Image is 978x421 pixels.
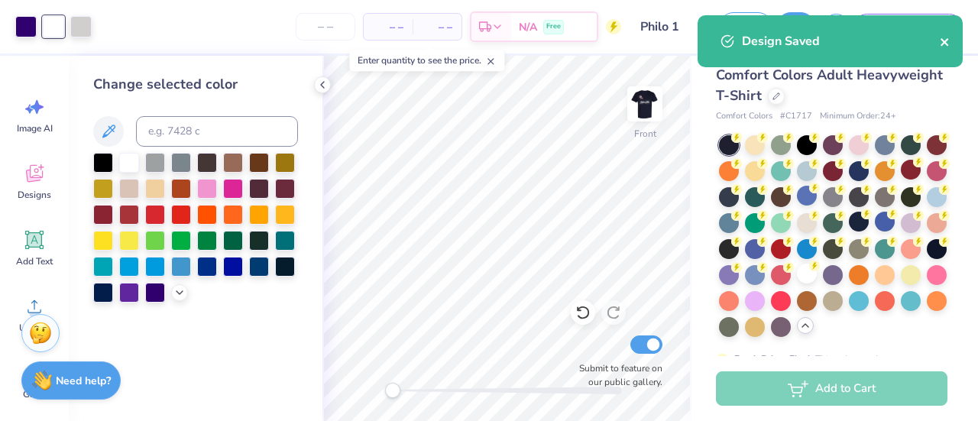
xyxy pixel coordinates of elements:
[820,110,896,123] span: Minimum Order: 24 +
[19,322,50,334] span: Upload
[17,122,53,134] span: Image AI
[422,19,452,35] span: – –
[16,255,53,267] span: Add Text
[373,19,403,35] span: – –
[56,374,111,388] strong: Need help?
[18,189,51,201] span: Designs
[571,361,662,389] label: Submit to feature on our public gallery.
[780,110,812,123] span: # C1717
[734,352,922,380] div: This color can be expedited for 5 day delivery.
[716,110,772,123] span: Comfort Colors
[546,21,561,32] span: Free
[734,353,815,365] strong: Fresh Prints Flash:
[742,32,940,50] div: Design Saved
[940,32,950,50] button: close
[630,89,660,119] img: Front
[634,127,656,141] div: Front
[349,50,504,71] div: Enter quantity to see the price.
[296,13,355,40] input: – –
[519,19,537,35] span: N/A
[385,383,400,398] div: Accessibility label
[629,11,704,42] input: Untitled Design
[93,74,298,95] div: Change selected color
[136,116,298,147] input: e.g. 7428 c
